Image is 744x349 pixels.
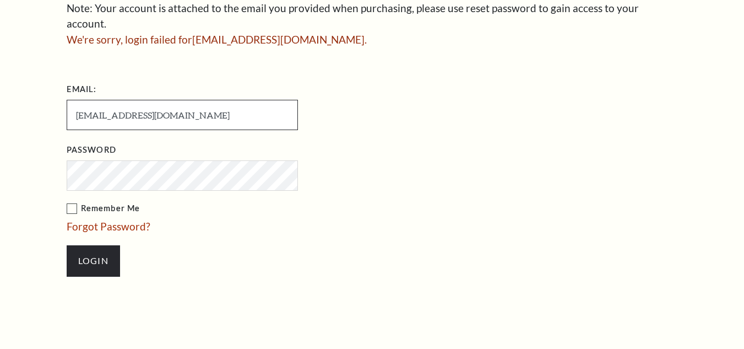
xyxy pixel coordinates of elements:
[67,100,298,130] input: Required
[67,245,120,276] input: Login
[67,202,408,216] label: Remember Me
[67,143,116,157] label: Password
[67,83,97,96] label: Email:
[67,33,367,46] span: We're sorry, login failed for [EMAIL_ADDRESS][DOMAIN_NAME] .
[67,1,678,32] p: Note: Your account is attached to the email you provided when purchasing, please use reset passwo...
[67,220,150,233] a: Forgot Password?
